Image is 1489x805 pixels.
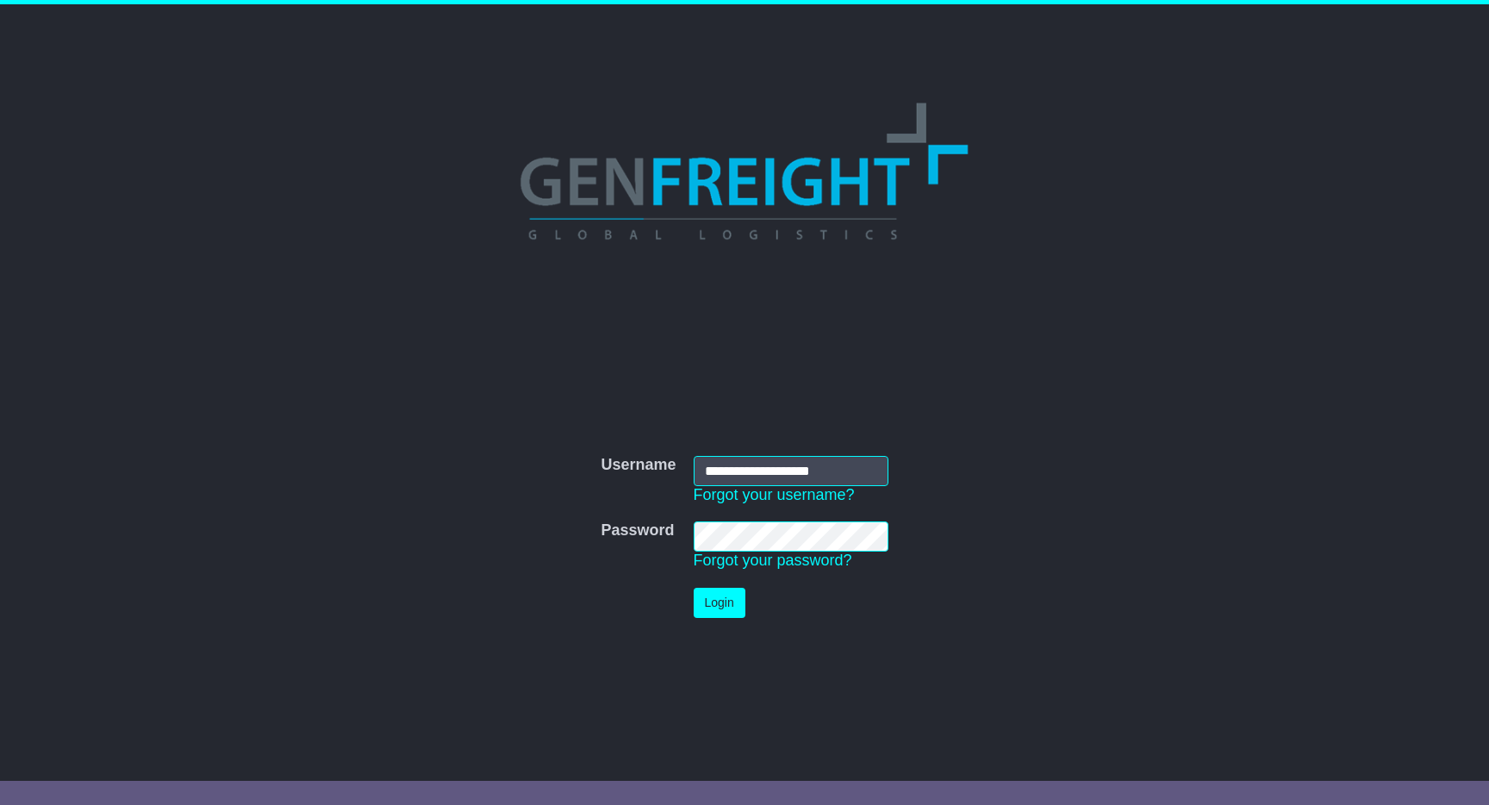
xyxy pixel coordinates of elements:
a: Forgot your username? [694,486,855,503]
img: GenFreight Global Logistics Pty Ltd [516,97,972,244]
label: Password [601,521,674,540]
label: Username [601,456,676,475]
a: Forgot your password? [694,552,852,569]
button: Login [694,588,745,618]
